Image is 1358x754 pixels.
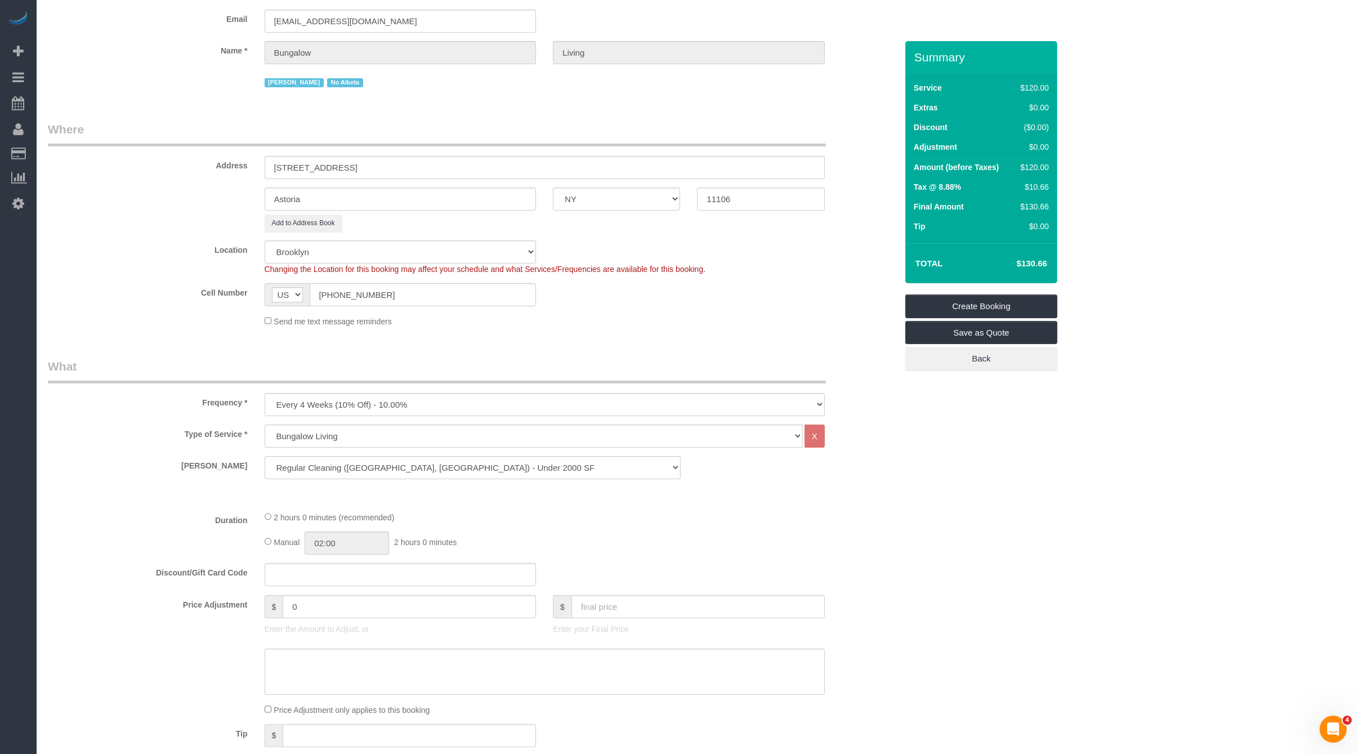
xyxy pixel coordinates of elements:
[1016,162,1049,173] div: $120.00
[914,201,964,212] label: Final Amount
[274,538,300,547] span: Manual
[265,188,537,211] input: City
[914,181,961,193] label: Tax @ 8.88%
[914,141,957,153] label: Adjustment
[1343,716,1352,725] span: 4
[915,258,943,268] strong: Total
[265,78,324,87] span: [PERSON_NAME]
[571,595,825,618] input: final price
[1016,82,1049,93] div: $120.00
[905,321,1057,345] a: Save as Quote
[39,511,256,526] label: Duration
[265,623,537,635] p: Enter the Amount to Adjust, or
[39,563,256,578] label: Discount/Gift Card Code
[274,317,391,326] span: Send me text message reminders
[1320,716,1347,743] iframe: Intercom live chat
[905,295,1057,318] a: Create Booking
[310,283,537,306] input: Cell Number
[1016,221,1049,232] div: $0.00
[7,11,29,27] img: Automaid Logo
[914,221,926,232] label: Tip
[39,456,256,471] label: [PERSON_NAME]
[265,265,705,274] span: Changing the Location for this booking may affect your schedule and what Services/Frequencies are...
[914,102,938,113] label: Extras
[39,240,256,256] label: Location
[914,122,948,133] label: Discount
[48,358,826,383] legend: What
[39,10,256,25] label: Email
[274,513,394,522] span: 2 hours 0 minutes (recommended)
[39,393,256,408] label: Frequency *
[553,623,825,635] p: Enter your Final Price
[265,215,342,232] button: Add to Address Book
[697,188,824,211] input: Zip Code
[1016,181,1049,193] div: $10.66
[265,41,537,64] input: First Name
[914,82,942,93] label: Service
[914,51,1052,64] h3: Summary
[39,156,256,171] label: Address
[274,706,430,715] span: Price Adjustment only applies to this booking
[983,259,1047,269] h4: $130.66
[1016,201,1049,212] div: $130.66
[394,538,457,547] span: 2 hours 0 minutes
[39,595,256,610] label: Price Adjustment
[914,162,999,173] label: Amount (before Taxes)
[48,121,826,146] legend: Where
[553,595,571,618] span: $
[39,425,256,440] label: Type of Service *
[1016,122,1049,133] div: ($0.00)
[265,595,283,618] span: $
[39,283,256,298] label: Cell Number
[39,41,256,56] label: Name *
[1016,141,1049,153] div: $0.00
[553,41,825,64] input: Last Name
[265,10,537,33] input: Email
[265,724,283,747] span: $
[39,724,256,739] label: Tip
[1016,102,1049,113] div: $0.00
[905,347,1057,371] a: Back
[327,78,363,87] span: No Alketa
